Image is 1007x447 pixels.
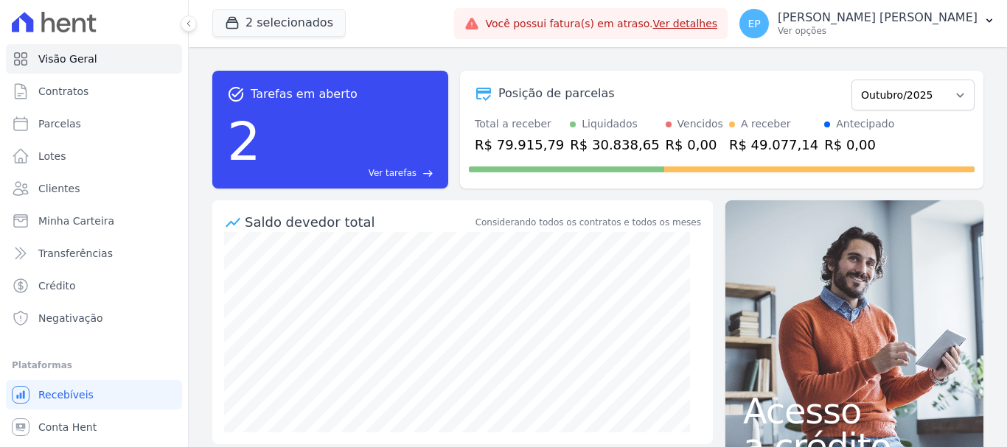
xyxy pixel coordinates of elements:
[741,116,791,132] div: A receber
[6,412,182,442] a: Conta Hent
[6,174,182,203] a: Clientes
[212,9,346,37] button: 2 selecionados
[6,44,182,74] a: Visão Geral
[6,206,182,236] a: Minha Carteira
[38,387,94,402] span: Recebíveis
[498,85,615,102] div: Posição de parcelas
[38,116,81,131] span: Parcelas
[6,77,182,106] a: Contratos
[422,168,433,179] span: east
[38,149,66,163] span: Lotes
[475,216,701,229] div: Considerando todos os contratos e todos os meses
[38,214,114,228] span: Minha Carteira
[728,3,1007,44] button: EP [PERSON_NAME] [PERSON_NAME] Ver opções
[836,116,894,132] div: Antecipado
[743,393,966,429] span: Acesso
[6,303,182,333] a: Negativação
[6,141,182,171] a: Lotes
[38,278,76,293] span: Crédito
[38,246,113,261] span: Transferências
[369,166,417,180] span: Ver tarefas
[6,239,182,268] a: Transferências
[6,109,182,138] a: Parcelas
[582,116,638,132] div: Liquidados
[38,420,97,434] span: Conta Hent
[778,25,978,37] p: Ver opções
[267,166,433,180] a: Ver tarefas east
[6,380,182,409] a: Recebíveis
[38,311,103,325] span: Negativação
[251,85,358,103] span: Tarefas em aberto
[38,181,80,196] span: Clientes
[778,10,978,25] p: [PERSON_NAME] [PERSON_NAME]
[38,84,88,99] span: Contratos
[729,135,818,155] div: R$ 49.077,14
[475,116,564,132] div: Total a receber
[677,116,723,132] div: Vencidos
[824,135,894,155] div: R$ 0,00
[485,16,717,32] span: Você possui fatura(s) em atraso.
[227,85,245,103] span: task_alt
[12,356,176,374] div: Plataformas
[748,18,760,29] span: EP
[570,135,659,155] div: R$ 30.838,65
[38,52,97,66] span: Visão Geral
[245,212,473,232] div: Saldo devedor total
[653,18,718,29] a: Ver detalhes
[475,135,564,155] div: R$ 79.915,79
[227,103,261,180] div: 2
[666,135,723,155] div: R$ 0,00
[6,271,182,300] a: Crédito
